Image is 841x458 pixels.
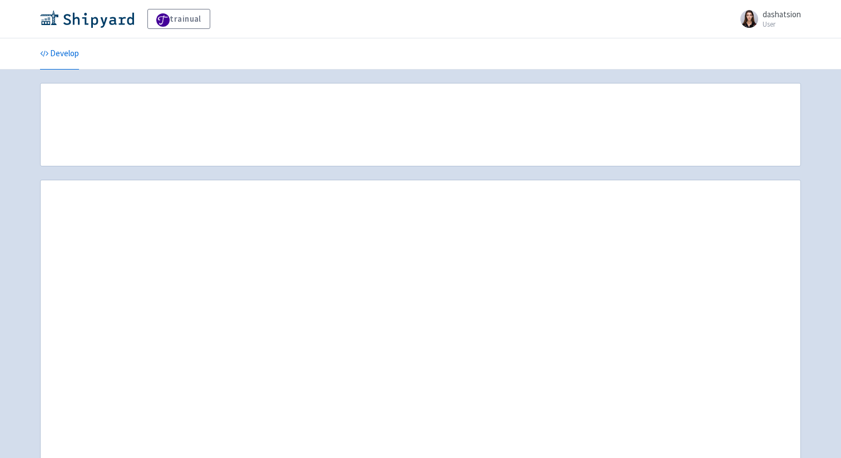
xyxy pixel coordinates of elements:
[147,9,210,29] a: trainual
[763,21,801,28] small: User
[40,10,134,28] img: Shipyard logo
[734,10,801,28] a: dashatsion User
[763,9,801,19] span: dashatsion
[40,38,79,70] a: Develop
